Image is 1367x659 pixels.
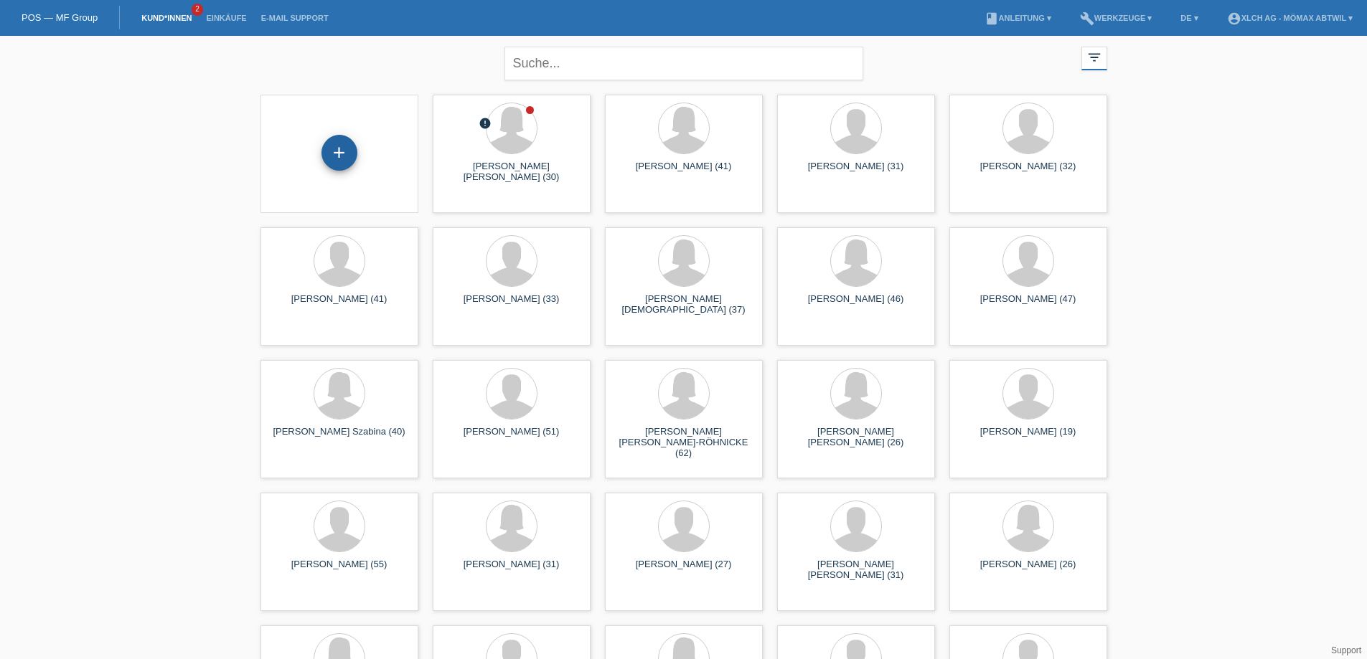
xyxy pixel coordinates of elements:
[961,426,1096,449] div: [PERSON_NAME] (19)
[444,161,579,184] div: [PERSON_NAME] [PERSON_NAME] (30)
[961,559,1096,582] div: [PERSON_NAME] (26)
[272,293,407,316] div: [PERSON_NAME] (41)
[616,161,751,184] div: [PERSON_NAME] (41)
[444,293,579,316] div: [PERSON_NAME] (33)
[1227,11,1241,26] i: account_circle
[1086,49,1102,65] i: filter_list
[504,47,863,80] input: Suche...
[254,14,336,22] a: E-Mail Support
[961,161,1096,184] div: [PERSON_NAME] (32)
[985,11,999,26] i: book
[444,559,579,582] div: [PERSON_NAME] (31)
[616,559,751,582] div: [PERSON_NAME] (27)
[1331,645,1361,655] a: Support
[1073,14,1160,22] a: buildWerkzeuge ▾
[1173,14,1205,22] a: DE ▾
[322,141,357,165] div: Kund*in hinzufügen
[272,559,407,582] div: [PERSON_NAME] (55)
[789,161,924,184] div: [PERSON_NAME] (31)
[616,293,751,316] div: [PERSON_NAME][DEMOGRAPHIC_DATA] (37)
[789,559,924,582] div: [PERSON_NAME] [PERSON_NAME] (31)
[1080,11,1094,26] i: build
[789,426,924,449] div: [PERSON_NAME] [PERSON_NAME] (26)
[192,4,203,16] span: 2
[1220,14,1360,22] a: account_circleXLCH AG - Mömax Abtwil ▾
[977,14,1058,22] a: bookAnleitung ▾
[444,426,579,449] div: [PERSON_NAME] (51)
[22,12,98,23] a: POS — MF Group
[134,14,199,22] a: Kund*innen
[479,117,492,132] div: Zurückgewiesen
[789,293,924,316] div: [PERSON_NAME] (46)
[199,14,253,22] a: Einkäufe
[616,426,751,452] div: [PERSON_NAME] [PERSON_NAME]-RÖHNICKE (62)
[961,293,1096,316] div: [PERSON_NAME] (47)
[479,117,492,130] i: error
[272,426,407,449] div: [PERSON_NAME] Szabina (40)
